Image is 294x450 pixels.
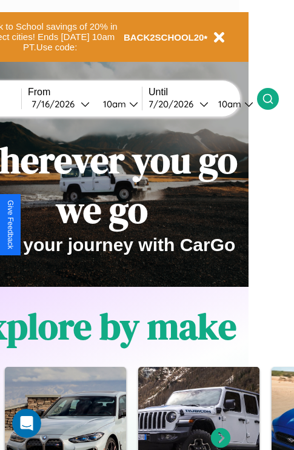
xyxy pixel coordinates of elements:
button: 10am [93,98,142,110]
div: 7 / 16 / 2026 [32,98,81,110]
b: BACK2SCHOOL20 [124,32,204,42]
button: 7/16/2026 [28,98,93,110]
iframe: Intercom live chat [12,409,41,438]
label: Until [149,87,257,98]
label: From [28,87,142,98]
div: 10am [97,98,129,110]
div: Give Feedback [6,200,15,249]
div: 7 / 20 / 2026 [149,98,199,110]
button: 10am [209,98,257,110]
div: 10am [212,98,244,110]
